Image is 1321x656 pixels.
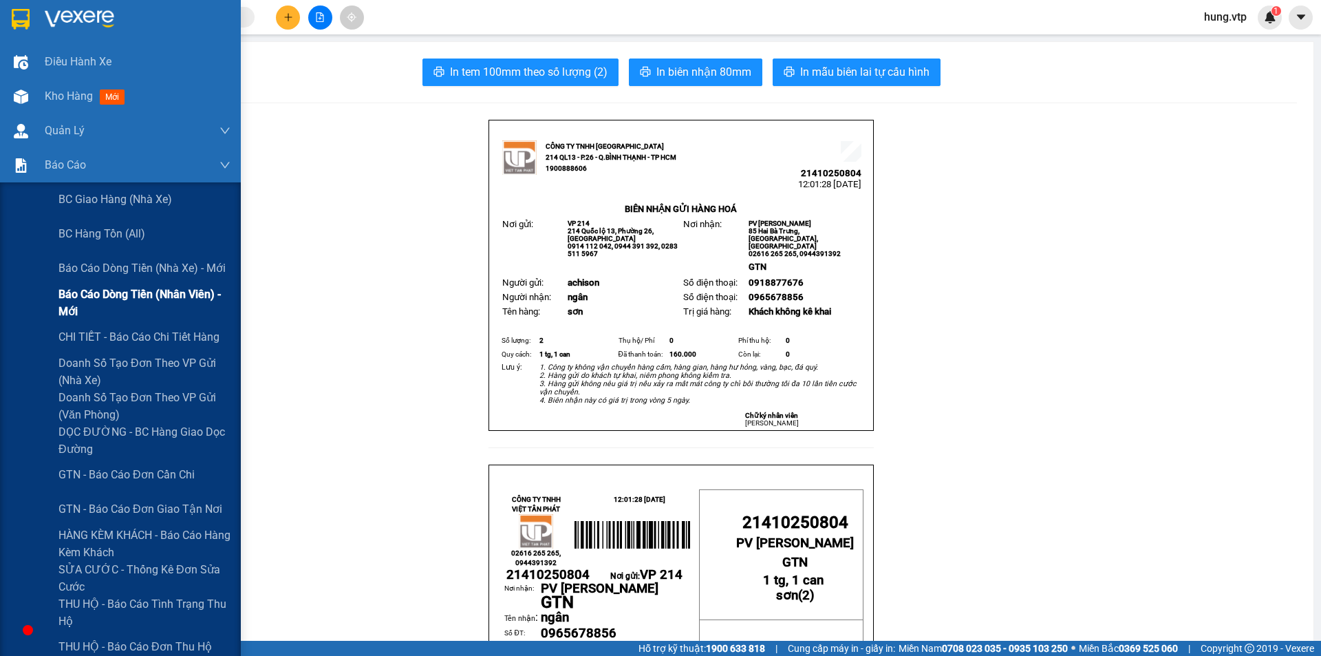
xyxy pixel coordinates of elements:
td: Số ĐT: [504,626,540,642]
span: ngân [541,610,569,625]
span: Trị giá hàng: [683,306,731,317]
td: Còn lại: [736,348,784,361]
span: down [219,160,230,171]
span: 0914 112 042, 0944 391 392, 0283 511 5967 [568,242,678,257]
strong: CÔNG TY TNHH [GEOGRAPHIC_DATA] 214 QL13 - P.26 - Q.BÌNH THẠNH - TP HCM 1900888606 [36,22,111,74]
span: plus [283,12,293,22]
span: Báo cáo dòng tiền (nhà xe) - mới [58,260,226,277]
td: Quy cách: [500,348,537,361]
span: 12:01:28 [DATE] [798,179,861,189]
span: PV [PERSON_NAME] [541,581,658,596]
span: Lưu ý: [502,363,522,372]
span: BC giao hàng (nhà xe) [58,191,172,208]
span: 02616 265 265, 0944391392 [511,549,561,567]
strong: 1900 633 818 [706,643,765,654]
span: 1 tg, 1 can [763,573,824,588]
img: logo [519,514,553,549]
span: Hỗ trợ kỹ thuật: [638,641,765,656]
span: In mẫu biên lai tự cấu hình [800,63,930,81]
span: Tên hàng: [502,306,540,317]
span: VP 214 [640,567,683,582]
span: In biên nhận 80mm [656,63,751,81]
span: Báo cáo [45,156,86,173]
span: VP 214 [568,220,590,227]
strong: BIÊN NHẬN GỬI HÀNG HOÁ [625,204,737,214]
em: 1. Công ty không vận chuyển hàng cấm, hàng gian, hàng hư hỏng, vàng, bạc, đá quý. 2. Hàng gửi do ... [539,363,857,405]
span: HÀNG KÈM KHÁCH - Báo cáo hàng kèm khách [58,527,230,561]
span: BC hàng tồn (all) [58,225,145,242]
span: 0 [786,350,790,358]
span: SỬA CƯỚC - Thống kê đơn sửa cước [58,561,230,595]
span: Điều hành xe [45,53,111,70]
span: GTN [541,593,574,612]
span: [PERSON_NAME] [745,419,799,427]
span: Kho hàng [45,89,93,103]
span: 21410250804 [742,513,848,532]
span: Quản Lý [45,122,85,139]
span: In tem 100mm theo số lượng (2) [450,63,608,81]
td: Đã thanh toán: [616,348,668,361]
img: icon-new-feature [1264,11,1276,23]
span: | [1188,641,1190,656]
img: warehouse-icon [14,89,28,104]
span: 85 Hai Bà Trưng, [GEOGRAPHIC_DATA], [GEOGRAPHIC_DATA] [749,227,818,250]
span: copyright [1245,644,1254,653]
strong: CÔNG TY TNHH VIỆT TÂN PHÁT [512,496,561,513]
span: ⚪️ [1071,646,1075,651]
span: Tên nhận [504,614,535,623]
span: 0965678856 [541,626,616,641]
strong: 0369 525 060 [1119,643,1178,654]
img: logo [14,31,32,65]
span: Người nhận: [502,292,551,302]
span: GTN [782,555,808,570]
span: Nơi gửi: [502,219,533,229]
span: PV [PERSON_NAME] [736,536,854,551]
img: logo-vxr [12,9,30,30]
span: 1 tg, 1 can [539,350,570,358]
td: Phí thu hộ: [736,334,784,348]
span: 2 [802,588,810,603]
td: Nơi nhận: [504,583,540,611]
strong: 0708 023 035 - 0935 103 250 [942,643,1068,654]
span: Người gửi: [502,277,544,288]
img: warehouse-icon [14,124,28,138]
span: sơn [776,588,798,603]
span: 2 [539,337,544,344]
span: printer [640,66,651,79]
span: 0 [669,337,674,344]
span: Khách không kê khai [749,306,831,317]
span: 12:01:28 [DATE] [131,62,194,72]
span: Nơi nhận: [105,96,127,116]
span: printer [784,66,795,79]
span: Doanh số tạo đơn theo VP gửi (nhà xe) [58,355,230,389]
button: caret-down [1289,6,1313,30]
span: DỌC ĐƯỜNG - BC hàng giao dọc đường [58,423,230,458]
span: Nơi gửi: [14,96,28,116]
button: aim [340,6,364,30]
span: sơn [541,639,563,655]
span: hung.vtp [1193,8,1258,25]
span: 0918877676 [749,277,804,288]
button: file-add [308,6,332,30]
span: printer [433,66,444,79]
span: : [504,611,538,624]
span: | [775,641,777,656]
span: GTN [749,262,766,272]
span: Miền Bắc [1079,641,1178,656]
td: Số lượng: [500,334,537,348]
strong: CÔNG TY TNHH [GEOGRAPHIC_DATA] 214 QL13 - P.26 - Q.BÌNH THẠNH - TP HCM 1900888606 [546,142,676,172]
span: mới [100,89,125,105]
span: THU HỘ - Báo cáo đơn thu hộ [58,638,212,655]
span: 0 [786,337,790,344]
span: PV [PERSON_NAME] [749,220,811,227]
span: CHI TIẾT - Báo cáo chi tiết hàng [58,328,219,346]
td: Thụ hộ/ Phí [616,334,668,348]
span: THU HỘ - Báo cáo tình trạng thu hộ [58,595,230,630]
span: Doanh số tạo đơn theo VP gửi (văn phòng) [58,389,230,423]
img: logo [502,140,537,175]
span: aim [347,12,356,22]
span: Số điện thoại: [683,292,738,302]
span: ngân [568,292,588,302]
span: 21410250804 [506,567,590,582]
span: 12:01:28 [DATE] [614,496,665,503]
